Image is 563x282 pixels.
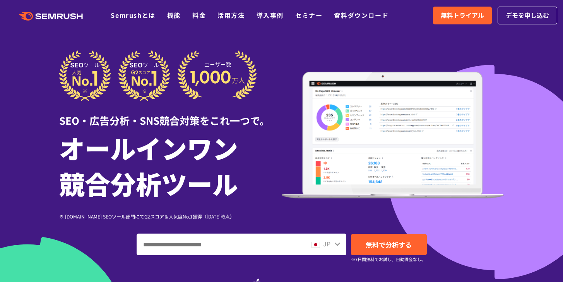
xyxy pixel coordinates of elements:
small: ※7日間無料でお試し。自動課金なし。 [351,256,426,263]
h1: オールインワン 競合分析ツール [59,130,282,201]
a: 料金 [192,10,206,20]
a: 無料で分析する [351,234,427,255]
a: 導入事例 [257,10,284,20]
a: 資料ダウンロード [334,10,388,20]
a: 活用方法 [217,10,245,20]
a: Semrushとは [111,10,155,20]
a: 機能 [167,10,181,20]
span: 無料トライアル [441,10,484,21]
span: 無料で分析する [366,240,412,249]
a: デモを申し込む [498,7,557,24]
span: デモを申し込む [506,10,549,21]
input: ドメイン、キーワードまたはURLを入力してください [137,234,305,255]
a: セミナー [295,10,322,20]
span: JP [323,239,330,248]
a: 無料トライアル [433,7,492,24]
div: ※ [DOMAIN_NAME] SEOツール部門にてG2スコア＆人気度No.1獲得（[DATE]時点） [59,213,282,220]
div: SEO・広告分析・SNS競合対策をこれ一つで。 [59,101,282,128]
